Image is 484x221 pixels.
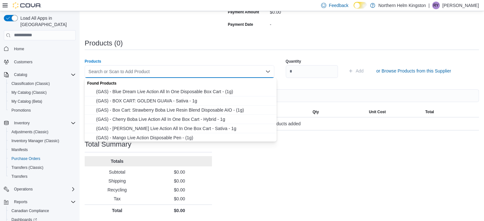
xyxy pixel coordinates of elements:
span: My Catalog (Beta) [11,99,42,104]
span: Unit Cost [369,109,386,114]
span: Classification (Classic) [11,81,50,86]
button: Manifests [6,145,78,154]
div: Rylee Yenson [432,2,440,9]
span: Reports [11,198,76,206]
button: Unit Cost [366,107,423,117]
a: Customers [11,58,35,66]
label: Payment Date [228,22,253,27]
span: Inventory Manager (Classic) [11,138,59,143]
button: Operations [11,185,35,193]
button: (GAS) - Box Cart: Strawberry Boba Live Resin Blend Disposable AIO - (1g) [85,106,277,115]
span: Inventory Manager (Classic) [9,137,76,145]
button: or Browse Products from this Supplier [374,65,453,77]
button: Reports [11,198,30,206]
span: (GAS) - [PERSON_NAME] Live Action All In One Box Cart - Sativa - 1g [96,125,273,132]
img: Cova [13,2,41,9]
label: Products [85,59,101,64]
button: Total [423,107,479,117]
span: (GAS) - Box Cart: Strawberry Boba Live Resin Blend Disposable AIO - (1g) [96,107,273,113]
a: Manifests [9,146,30,154]
span: Transfers (Classic) [11,165,43,170]
button: Inventory Manager (Classic) [6,136,78,145]
span: Catalog [11,71,76,79]
p: Total [87,207,147,214]
a: Adjustments (Classic) [9,128,51,136]
span: Inventory [14,121,30,126]
a: Transfers [9,173,30,180]
input: Dark Mode [354,2,367,9]
p: | [428,2,430,9]
p: $0.00 [150,207,209,214]
button: Canadian Compliance [6,206,78,215]
button: Catalog [1,70,78,79]
span: (GAS) - Cherry Boba Live Action All In One Box Cart - Hybrid - 1g [96,116,273,122]
span: Add [356,68,364,74]
span: Total [425,109,434,114]
button: (GAS) - BOX CART: GOLDEN GUAVA - Sativa - 1g [85,96,277,106]
span: No products added [263,120,300,128]
span: or Browse Products from this Supplier [376,68,451,74]
label: Payment Amount [228,10,259,15]
button: (GAS) - Blue Dream Live Action All In One Disposable Box Cart - (1g) [85,87,277,96]
span: (GAS) - Blue Dream Live Action All In One Disposable Box Cart - (1g) [96,88,273,95]
span: (GAS) - BOX CART: GOLDEN GUAVA - Sativa - 1g [96,98,273,104]
span: Manifests [11,147,28,152]
a: Classification (Classic) [9,80,53,87]
span: My Catalog (Classic) [11,90,47,95]
span: Promotions [11,108,31,113]
button: Customers [1,57,78,66]
span: Customers [11,58,76,66]
div: - [270,19,355,27]
span: Purchase Orders [11,156,40,161]
span: Adjustments (Classic) [11,129,48,135]
span: Reports [14,199,27,204]
span: Promotions [9,107,76,114]
button: Add [346,65,366,77]
p: $0.00 [150,187,209,193]
a: Purchase Orders [9,155,43,162]
button: Qty [310,107,366,117]
span: Classification (Classic) [9,80,76,87]
span: Customers [14,59,32,65]
span: Operations [14,187,33,192]
span: Qty [312,109,319,114]
span: RY [433,2,438,9]
a: Promotions [9,107,33,114]
p: Tax [87,196,147,202]
span: Manifests [9,146,76,154]
p: Northern Helm Kingston [378,2,426,9]
a: Canadian Compliance [9,207,52,215]
button: Adjustments (Classic) [6,128,78,136]
div: Found Products [85,78,277,87]
button: (GAS) - Mango Live Action Disposable Pen - (1g) [85,133,277,142]
button: My Catalog (Classic) [6,88,78,97]
span: My Catalog (Classic) [9,89,76,96]
span: Canadian Compliance [11,208,49,213]
button: Inventory [1,119,78,128]
p: [PERSON_NAME] [442,2,479,9]
p: $0.00 [150,196,209,202]
span: Home [11,45,76,53]
span: Home [14,46,24,52]
p: $0.00 [150,178,209,184]
h3: Products (0) [85,39,123,47]
button: Operations [1,185,78,194]
span: My Catalog (Beta) [9,98,76,105]
span: Catalog [14,72,27,77]
button: Catalog [11,71,30,79]
p: Subtotal [87,169,147,175]
p: Totals [87,158,147,164]
span: Operations [11,185,76,193]
button: Reports [1,197,78,206]
span: Load All Apps in [GEOGRAPHIC_DATA] [18,15,76,28]
span: Transfers [11,174,27,179]
button: Classification (Classic) [6,79,78,88]
p: Shipping [87,178,147,184]
button: Transfers (Classic) [6,163,78,172]
a: Transfers (Classic) [9,164,46,171]
a: Inventory Manager (Classic) [9,137,62,145]
a: My Catalog (Classic) [9,89,49,96]
span: (GAS) - Mango Live Action Disposable Pen - (1g) [96,135,273,141]
span: Feedback [329,2,348,9]
a: My Catalog (Beta) [9,98,45,105]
